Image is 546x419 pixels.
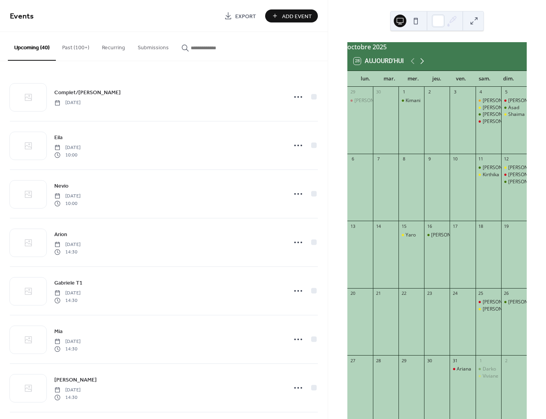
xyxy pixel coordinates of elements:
div: ven. [449,71,473,87]
span: [DATE] [54,387,81,394]
button: Submissions [131,32,175,60]
div: 27 [350,358,356,363]
div: octobre 2025 [347,42,527,52]
button: Upcoming (40) [8,32,56,61]
div: Ariana [450,366,475,372]
div: Yaro [398,232,424,238]
div: Kirthika [476,171,501,178]
div: 22 [401,291,407,296]
div: 13 [350,223,356,229]
span: 14:30 [54,394,81,401]
div: [PERSON_NAME] [483,164,520,171]
div: 7 [375,156,381,162]
div: [PERSON_NAME] [508,97,545,104]
span: Gabriele T1 [54,279,83,287]
div: Darko [483,366,496,372]
div: [PERSON_NAME] [508,164,545,171]
div: 2 [426,89,432,95]
div: 17 [452,223,458,229]
div: 15 [401,223,407,229]
div: Elizabeth [476,299,501,305]
div: dim. [496,71,520,87]
div: 28 [375,358,381,363]
button: Recurring [96,32,131,60]
span: 14:30 [54,248,81,255]
div: 30 [426,358,432,363]
div: [PERSON_NAME] [483,111,520,118]
a: Eila [54,133,63,142]
span: [PERSON_NAME] [54,376,97,384]
a: [PERSON_NAME] [54,375,97,384]
div: Björn [501,164,527,171]
div: [PERSON_NAME] [508,299,545,305]
div: 31 [452,358,458,363]
div: Enzo [347,97,373,104]
div: Shaima [501,111,527,118]
div: 21 [375,291,381,296]
div: [PERSON_NAME] [508,179,545,185]
button: 28Aujourd'hui [351,56,407,67]
div: 23 [426,291,432,296]
div: [PERSON_NAME] [431,232,468,238]
div: 12 [504,156,509,162]
div: 10 [452,156,458,162]
div: [PERSON_NAME] [508,171,545,178]
div: Edoardo [424,232,450,238]
span: [DATE] [54,338,81,345]
a: Mia [54,327,63,336]
div: 3 [452,89,458,95]
div: 19 [504,223,509,229]
div: 25 [478,291,484,296]
div: 14 [375,223,381,229]
div: 1 [401,89,407,95]
div: mar. [377,71,401,87]
a: Gabriele T1 [54,278,83,287]
div: Adrian [476,104,501,111]
div: Darko [476,366,501,372]
div: sam. [473,71,497,87]
div: jeu. [425,71,449,87]
span: Events [10,9,34,24]
div: 4 [478,89,484,95]
div: Daniela [501,171,527,178]
span: 10:00 [54,200,81,207]
div: 29 [401,358,407,363]
span: [DATE] [54,144,81,151]
button: Past (100+) [56,32,96,60]
div: 29 [350,89,356,95]
div: Aissatou [501,97,527,104]
span: [DATE] [54,99,81,106]
span: [DATE] [54,290,81,297]
a: Export [218,9,262,22]
div: Asad [508,104,519,111]
a: Arion [54,230,67,239]
a: Complet/[PERSON_NAME] [54,88,121,97]
span: Mia [54,328,63,336]
div: [PERSON_NAME] [483,104,520,111]
div: Kimani [406,97,421,104]
div: 24 [452,291,458,296]
div: Viviana [501,299,527,305]
div: [PERSON_NAME] [483,299,520,305]
a: Nevio [54,181,68,190]
div: Kimani [398,97,424,104]
div: 5 [504,89,509,95]
div: Elijah + Keziah T1 [476,97,501,104]
span: Add Event [282,12,312,20]
div: 1 [478,358,484,363]
span: Nevio [54,182,68,190]
span: 14:30 [54,297,81,304]
div: mer. [401,71,425,87]
div: 16 [426,223,432,229]
div: [PERSON_NAME] [354,97,391,104]
span: Complet/[PERSON_NAME] [54,89,121,97]
div: Asad [501,104,527,111]
div: 8 [401,156,407,162]
div: Viviane [483,373,498,380]
div: 30 [375,89,381,95]
span: [DATE] [54,193,81,200]
div: David [476,111,501,118]
button: Add Event [265,9,318,22]
div: 18 [478,223,484,229]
